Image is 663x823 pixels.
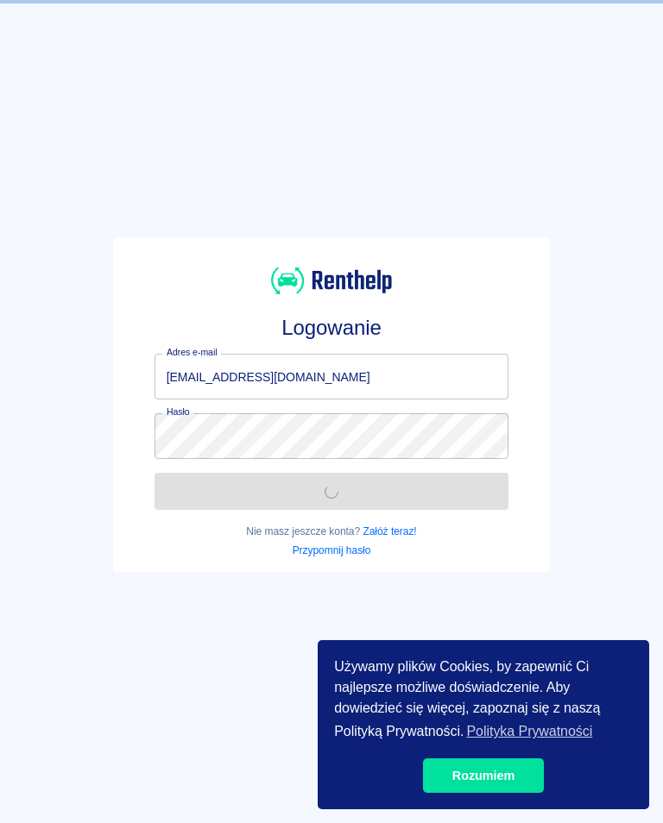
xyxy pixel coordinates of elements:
label: Hasło [167,405,190,418]
a: dismiss cookie message [423,758,544,793]
div: cookieconsent [318,640,649,809]
img: Renthelp logo [271,265,392,297]
label: Adres e-mail [167,346,217,359]
p: Nie masz jeszcze konta? [155,524,509,539]
span: Używamy plików Cookies, by zapewnić Ci najlepsze możliwe doświadczenie. Aby dowiedzieć się więcej... [334,657,633,744]
a: learn more about cookies [464,719,595,744]
a: Przypomnij hasło [293,544,371,556]
h3: Logowanie [155,316,509,340]
a: Załóż teraz! [363,525,416,537]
